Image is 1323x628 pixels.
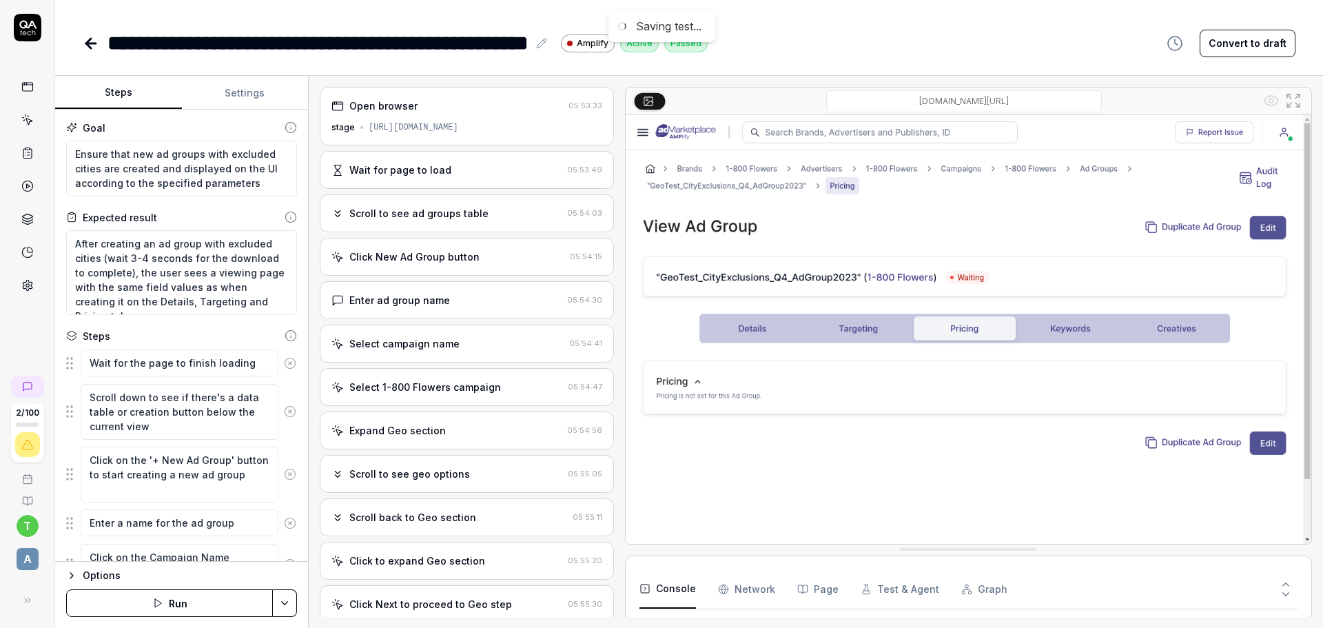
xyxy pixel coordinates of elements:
[569,338,602,348] time: 05:54:41
[639,570,696,609] button: Console
[349,293,450,307] div: Enter ad group name
[6,463,49,485] a: Book a call with us
[1158,30,1191,57] button: View version history
[83,567,297,584] div: Options
[568,469,602,478] time: 05:55:05
[66,509,297,538] div: Suggestions
[567,208,602,218] time: 05:54:03
[349,554,485,568] div: Click to expand Geo section
[66,589,273,617] button: Run
[278,460,302,488] button: Remove step
[278,509,302,537] button: Remove step
[961,570,1007,609] button: Graph
[1282,90,1304,112] button: Open in full screen
[570,252,602,261] time: 05:54:15
[349,467,470,481] div: Scroll to see geo options
[17,515,39,537] button: t
[11,376,44,398] a: New conversation
[349,336,460,351] div: Select campaign name
[568,382,602,392] time: 05:54:47
[1200,30,1295,57] button: Convert to draft
[66,446,297,503] div: Suggestions
[66,543,297,586] div: Suggestions
[17,548,39,570] span: a
[861,570,939,609] button: Test & Agent
[6,537,49,573] button: a
[568,556,602,565] time: 05:55:20
[278,398,302,425] button: Remove step
[626,115,1311,544] img: Screenshot
[369,121,458,134] div: [URL][DOMAIN_NAME]
[568,599,602,609] time: 05:55:30
[331,121,355,134] div: stage
[349,510,476,525] div: Scroll back to Geo section
[349,99,418,113] div: Open browser
[66,567,297,584] button: Options
[182,77,309,110] button: Settings
[6,485,49,507] a: Documentation
[797,570,839,609] button: Page
[1260,90,1282,112] button: Show all interative elements
[568,101,602,110] time: 05:53:33
[83,210,157,225] div: Expected result
[567,425,602,435] time: 05:54:56
[349,163,451,177] div: Wait for page to load
[83,121,105,135] div: Goal
[636,19,701,34] div: Saving test...
[349,380,501,394] div: Select 1-800 Flowers campaign
[349,423,446,438] div: Expand Geo section
[718,570,775,609] button: Network
[349,206,489,221] div: Scroll to see ad groups table
[278,350,302,377] button: Remove step
[620,34,659,52] div: Active
[55,77,182,110] button: Steps
[349,597,512,611] div: Click Next to proceed to Geo step
[83,329,110,343] div: Steps
[66,349,297,378] div: Suggestions
[16,409,39,417] span: 2 / 100
[573,512,602,522] time: 05:55:11
[349,250,480,264] div: Click New Ad Group button
[567,295,602,305] time: 05:54:30
[664,34,708,52] div: Passed
[66,383,297,440] div: Suggestions
[561,34,615,52] a: Amplify
[577,37,608,50] span: Amplify
[278,551,302,578] button: Remove step
[567,165,602,174] time: 05:53:49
